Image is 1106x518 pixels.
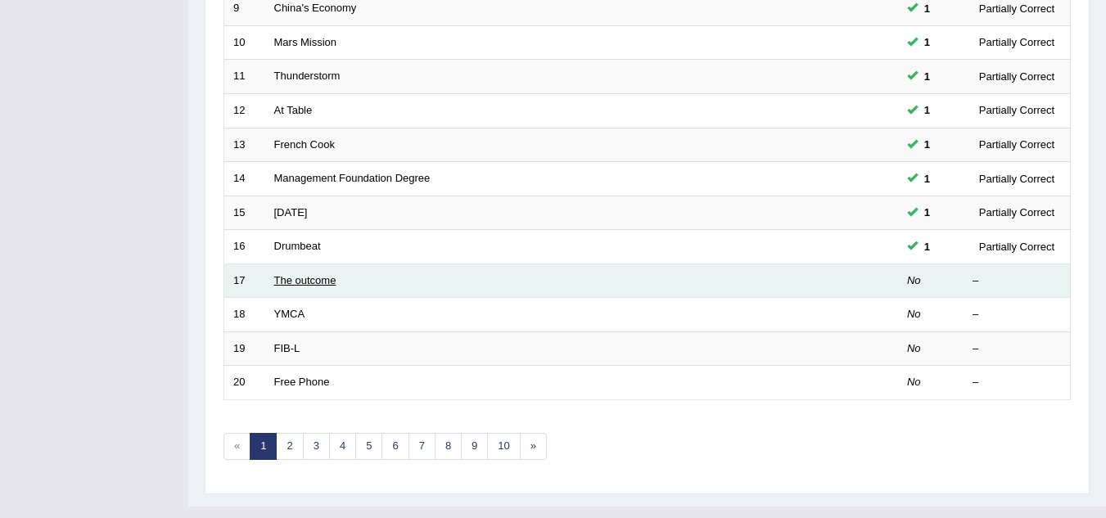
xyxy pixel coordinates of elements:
td: 14 [224,162,265,196]
span: « [223,433,251,460]
span: You can still take this question [918,238,937,255]
a: 7 [409,433,436,460]
td: 17 [224,264,265,298]
div: Partially Correct [973,136,1061,153]
div: Partially Correct [973,101,1061,119]
td: 20 [224,366,265,400]
a: Thunderstorm [274,70,341,82]
a: » [520,433,547,460]
span: You can still take this question [918,101,937,119]
a: French Cook [274,138,335,151]
span: You can still take this question [918,204,937,221]
div: – [973,341,1061,357]
td: 15 [224,196,265,230]
a: Management Foundation Degree [274,172,431,184]
td: 11 [224,60,265,94]
span: You can still take this question [918,170,937,187]
td: 18 [224,298,265,332]
a: 6 [381,433,409,460]
a: YMCA [274,308,305,320]
div: Partially Correct [973,68,1061,85]
em: No [907,376,921,388]
em: No [907,342,921,354]
div: Partially Correct [973,238,1061,255]
td: 13 [224,128,265,162]
a: Free Phone [274,376,330,388]
a: China's Economy [274,2,357,14]
td: 12 [224,93,265,128]
div: Partially Correct [973,170,1061,187]
a: 3 [303,433,330,460]
a: Drumbeat [274,240,321,252]
em: No [907,308,921,320]
td: 10 [224,25,265,60]
div: Partially Correct [973,204,1061,221]
a: Mars Mission [274,36,337,48]
a: At Table [274,104,313,116]
a: 10 [487,433,520,460]
a: 2 [276,433,303,460]
a: 8 [435,433,462,460]
em: No [907,274,921,286]
span: You can still take this question [918,68,937,85]
a: The outcome [274,274,336,286]
span: You can still take this question [918,136,937,153]
a: 5 [355,433,382,460]
div: – [973,375,1061,390]
div: – [973,273,1061,289]
td: 16 [224,230,265,264]
span: You can still take this question [918,34,937,51]
a: 9 [461,433,488,460]
a: [DATE] [274,206,308,218]
div: – [973,307,1061,322]
a: FIB-L [274,342,300,354]
a: 4 [329,433,356,460]
div: Partially Correct [973,34,1061,51]
td: 19 [224,331,265,366]
a: 1 [250,433,277,460]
